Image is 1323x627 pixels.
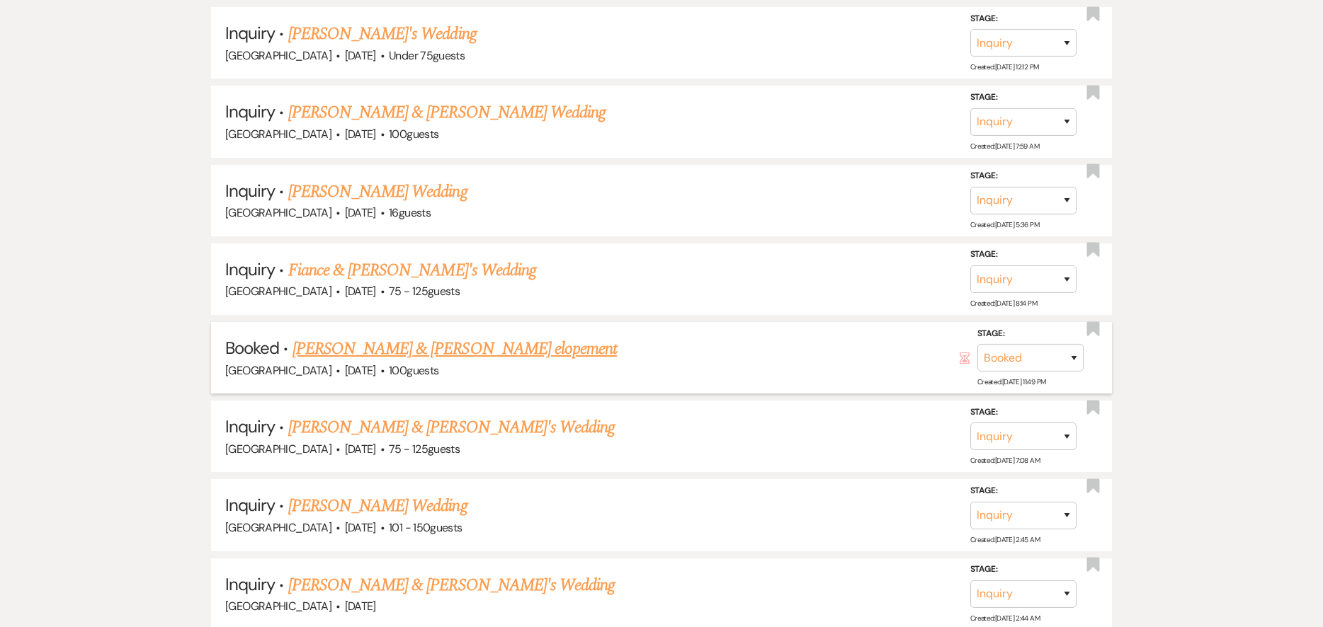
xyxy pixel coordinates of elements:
span: 16 guests [389,205,431,220]
a: [PERSON_NAME] & [PERSON_NAME] elopement [293,336,618,362]
a: [PERSON_NAME] & [PERSON_NAME]'s Wedding [288,573,615,598]
span: [DATE] [345,48,376,63]
span: Created: [DATE] 8:14 PM [970,299,1037,308]
span: [GEOGRAPHIC_DATA] [225,205,331,220]
span: Created: [DATE] 5:36 PM [970,220,1039,229]
span: Created: [DATE] 2:45 AM [970,535,1040,544]
label: Stage: [970,11,1077,27]
span: Booked [225,337,279,359]
span: Created: [DATE] 12:12 PM [970,62,1038,71]
label: Stage: [970,562,1077,577]
span: [GEOGRAPHIC_DATA] [225,599,331,614]
a: [PERSON_NAME] & [PERSON_NAME] Wedding [288,100,606,125]
span: 100 guests [389,363,438,378]
span: [GEOGRAPHIC_DATA] [225,520,331,535]
span: [GEOGRAPHIC_DATA] [225,48,331,63]
label: Stage: [970,405,1077,420]
span: Created: [DATE] 11:49 PM [977,377,1045,386]
span: 75 - 125 guests [389,442,460,456]
span: [DATE] [345,520,376,535]
span: 101 - 150 guests [389,520,462,535]
span: [GEOGRAPHIC_DATA] [225,284,331,299]
span: [DATE] [345,284,376,299]
span: Inquiry [225,415,275,437]
span: [DATE] [345,205,376,220]
span: [DATE] [345,442,376,456]
span: Inquiry [225,22,275,44]
label: Stage: [970,247,1077,263]
a: Fiance & [PERSON_NAME]'s Wedding [288,258,536,283]
span: 100 guests [389,127,438,142]
a: [PERSON_NAME] & [PERSON_NAME]'s Wedding [288,415,615,440]
span: [GEOGRAPHIC_DATA] [225,363,331,378]
label: Stage: [970,168,1077,184]
span: Under 75 guests [389,48,465,63]
span: Created: [DATE] 7:59 AM [970,142,1039,151]
label: Stage: [970,483,1077,499]
span: Inquiry [225,180,275,202]
span: Created: [DATE] 7:08 AM [970,456,1040,465]
span: [DATE] [345,599,376,614]
a: [PERSON_NAME] Wedding [288,179,467,205]
span: Inquiry [225,494,275,516]
span: [DATE] [345,127,376,142]
span: 75 - 125 guests [389,284,460,299]
a: [PERSON_NAME]'s Wedding [288,21,477,47]
label: Stage: [977,326,1084,342]
span: Inquiry [225,573,275,595]
a: [PERSON_NAME] Wedding [288,493,467,519]
span: [GEOGRAPHIC_DATA] [225,127,331,142]
span: [GEOGRAPHIC_DATA] [225,442,331,456]
span: Created: [DATE] 2:44 AM [970,614,1040,623]
span: Inquiry [225,258,275,280]
span: Inquiry [225,100,275,122]
span: [DATE] [345,363,376,378]
label: Stage: [970,90,1077,105]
